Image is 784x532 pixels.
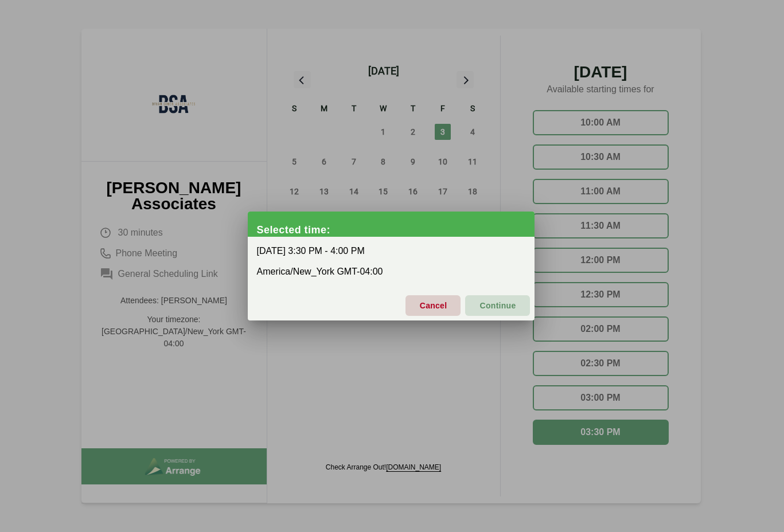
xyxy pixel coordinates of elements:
button: Cancel [405,295,461,316]
span: Continue [479,294,516,318]
div: Selected time: [257,224,535,236]
button: Continue [465,295,529,316]
div: [DATE] 3:30 PM - 4:00 PM America/New_York GMT-04:00 [248,237,535,286]
span: Cancel [419,294,447,318]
